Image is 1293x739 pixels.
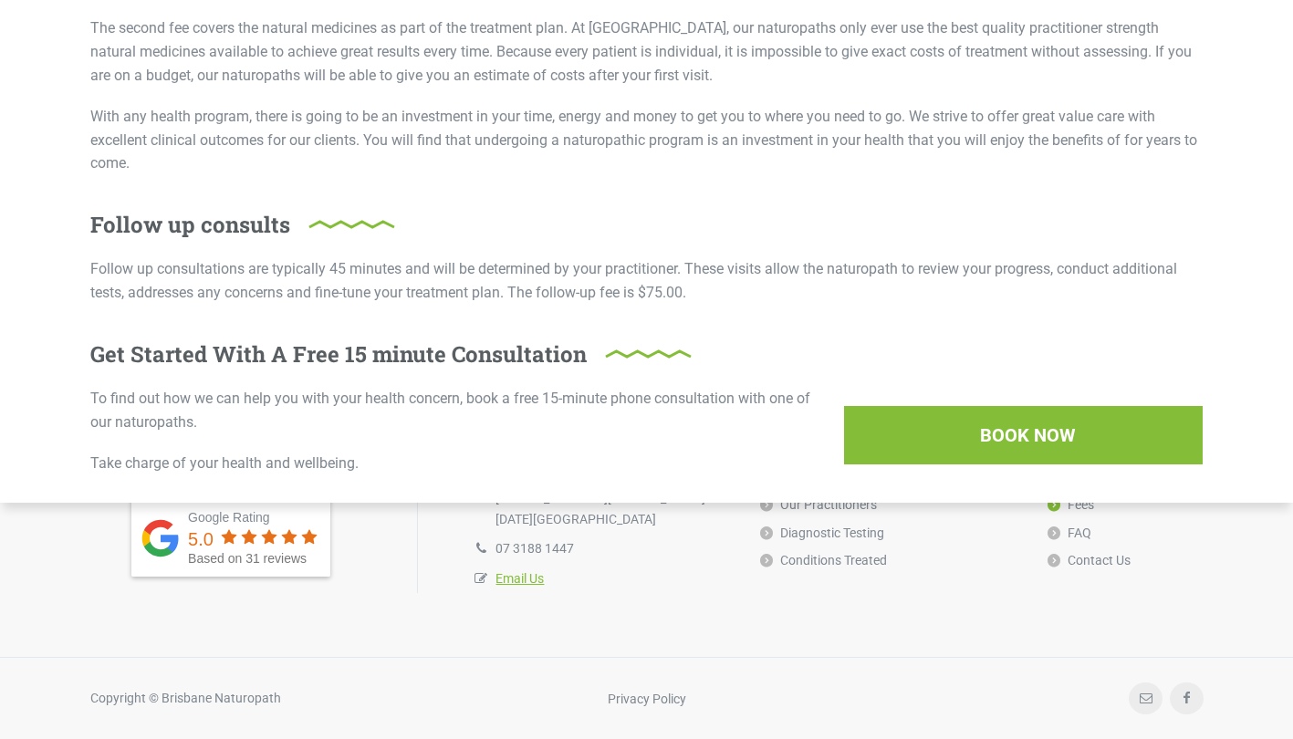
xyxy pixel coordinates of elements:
a: Diagnostic Testing [760,519,884,546]
p: With any health program, there is going to be an investment in your time, energy and money to get... [90,105,1204,175]
a: Fees [1048,491,1094,518]
span: Based on 31 reviews [188,551,307,566]
p: Take charge of your health and wellbeing. [90,452,827,475]
p: To find out how we can help you with your health concern, book a free 15-minute phone consultatio... [90,387,827,433]
p: Follow up consultations are typically 45 minutes and will be determined by your practitioner. The... [90,257,1204,304]
a: Email [1129,682,1163,714]
h4: Get Started With A Free 15 minute Consultation [90,341,692,368]
a: BOOK NOW [844,406,1203,464]
a: Contact Us [1048,546,1131,574]
div: 5.0 [188,530,214,548]
a: Our Practitioners [760,491,877,518]
span: BOOK NOW [980,426,1076,444]
h4: Follow up consults [90,212,395,238]
a: FAQ [1048,519,1091,546]
div: 07 3188 1447 [495,538,724,558]
a: Conditions Treated [760,546,887,574]
div: Google Rating [188,508,321,526]
a: Email Us [495,571,544,586]
a: Facebook [1170,682,1204,714]
div: Copyright © Brisbane Naturopath [90,688,281,708]
a: Privacy Policy [608,691,686,705]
